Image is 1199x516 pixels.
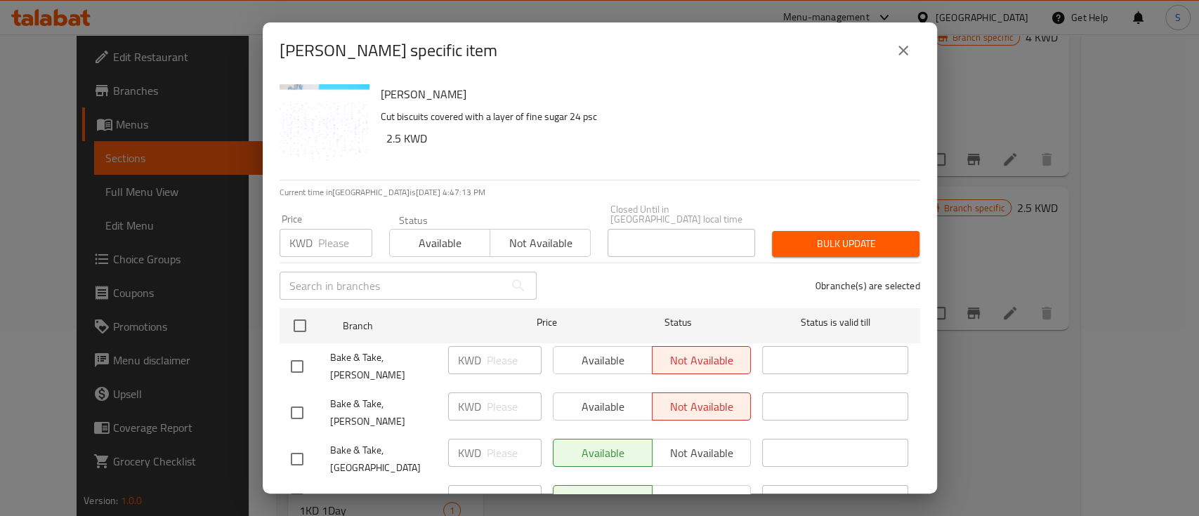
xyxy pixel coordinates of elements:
[458,444,481,461] p: KWD
[381,84,909,104] h6: [PERSON_NAME]
[289,234,313,251] p: KWD
[886,34,920,67] button: close
[815,279,920,293] p: 0 branche(s) are selected
[381,108,909,126] p: Cut biscuits covered with a layer of fine sugar 24 psc
[458,352,481,369] p: KWD
[389,229,490,257] button: Available
[280,39,497,62] h2: [PERSON_NAME] specific item
[343,317,489,335] span: Branch
[490,229,591,257] button: Not available
[330,395,437,430] span: Bake & Take, [PERSON_NAME]
[318,229,372,257] input: Please enter price
[280,186,920,199] p: Current time in [GEOGRAPHIC_DATA] is [DATE] 4:47:13 PM
[487,346,542,374] input: Please enter price
[500,314,594,331] span: Price
[330,491,437,508] span: Bake & Take, Hawally
[496,233,585,253] span: Not available
[280,84,369,174] img: Hala Al Bek
[395,233,485,253] span: Available
[386,128,909,148] h6: 2.5 KWD
[487,439,542,467] input: Please enter price
[487,392,542,421] input: Please enter price
[280,272,504,300] input: Search in branches
[762,314,908,331] span: Status is valid till
[605,314,751,331] span: Status
[772,231,919,257] button: Bulk update
[458,398,481,415] p: KWD
[783,235,908,253] span: Bulk update
[487,485,542,513] input: Please enter price
[330,349,437,384] span: Bake & Take, [PERSON_NAME]
[330,442,437,477] span: Bake & Take, [GEOGRAPHIC_DATA]
[458,491,481,508] p: KWD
